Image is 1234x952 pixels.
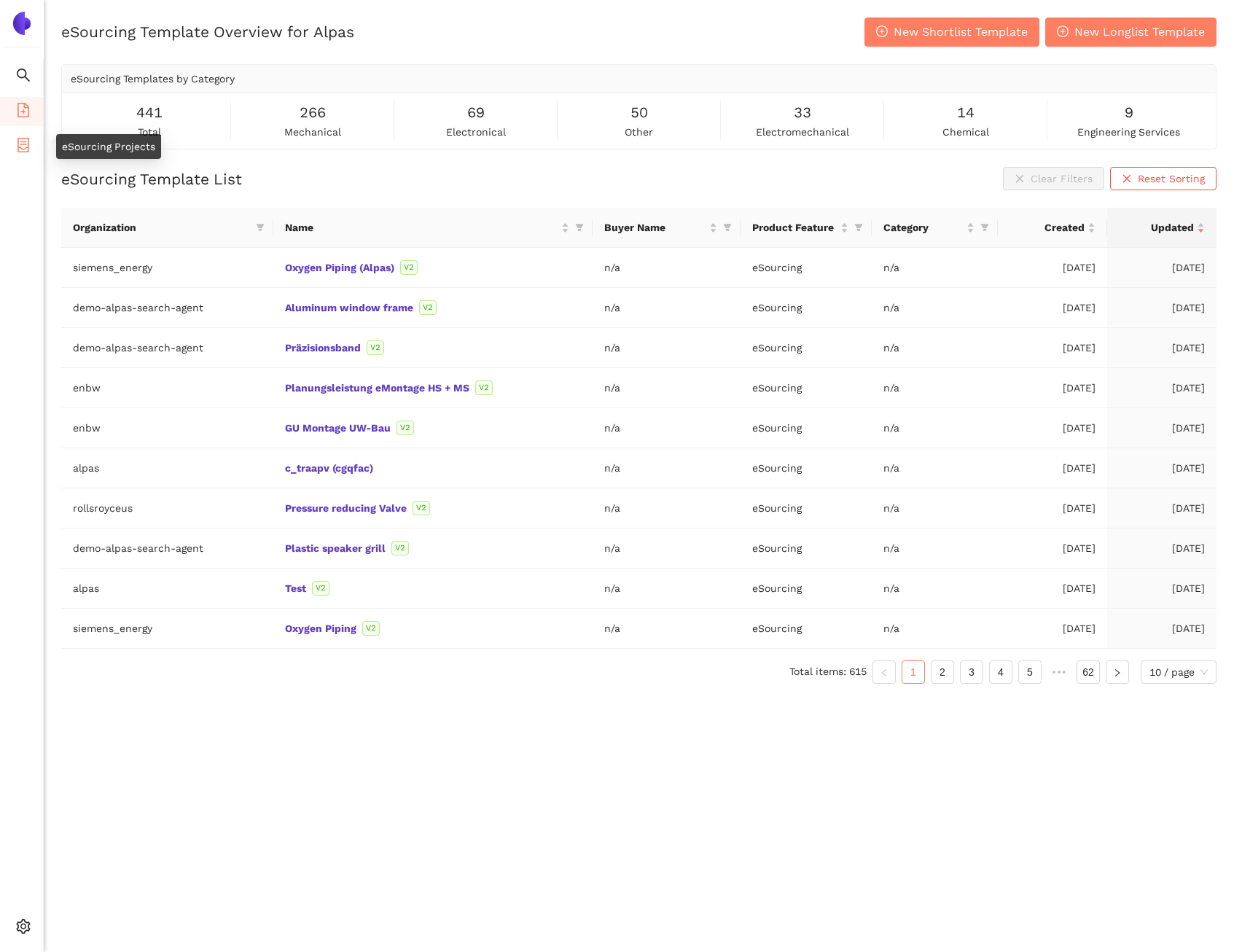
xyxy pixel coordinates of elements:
span: file-add [16,98,31,127]
span: V2 [367,340,384,355]
a: 4 [990,661,1012,683]
li: 2 [931,660,954,684]
td: n/a [593,328,741,368]
td: demo-alpas-search-agent [61,288,273,328]
td: eSourcing [741,408,872,448]
span: close [1122,173,1132,185]
span: ••• [1047,660,1071,684]
td: n/a [593,569,741,609]
td: n/a [593,368,741,408]
td: alpas [61,569,273,609]
span: New Longlist Template [1074,23,1205,41]
th: this column's title is Created,this column is sortable [998,208,1107,248]
td: n/a [872,488,998,528]
h2: eSourcing Template List [61,168,242,190]
span: mechanical [284,124,341,140]
td: eSourcing [741,368,872,408]
td: eSourcing [741,248,872,288]
div: Page Size [1141,660,1217,684]
span: 69 [467,101,485,124]
td: eSourcing [741,609,872,649]
td: [DATE] [1107,288,1217,328]
span: Organization [73,219,250,235]
td: demo-alpas-search-agent [61,328,273,368]
span: Reset Sorting [1138,171,1205,187]
td: enbw [61,368,273,408]
td: [DATE] [1107,609,1217,649]
li: 5 [1018,660,1042,684]
span: 266 [300,101,326,124]
span: 441 [136,101,163,124]
td: eSourcing [741,528,872,569]
span: V2 [312,581,329,596]
button: plus-circleNew Longlist Template [1045,17,1217,47]
a: 5 [1019,661,1041,683]
span: filter [572,216,587,238]
span: other [625,124,653,140]
td: [DATE] [998,288,1107,328]
span: Updated [1119,219,1194,235]
td: siemens_energy [61,609,273,649]
td: [DATE] [998,528,1107,569]
td: [DATE] [1107,569,1217,609]
li: Next 5 Pages [1047,660,1071,684]
span: Category [883,219,964,235]
span: filter [575,223,584,232]
span: filter [720,216,735,238]
span: filter [851,216,866,238]
td: n/a [872,288,998,328]
td: [DATE] [998,569,1107,609]
td: [DATE] [998,408,1107,448]
td: n/a [593,528,741,569]
span: plus-circle [876,26,888,39]
td: [DATE] [1107,528,1217,569]
td: n/a [872,569,998,609]
span: V2 [419,300,437,315]
span: plus-circle [1057,26,1069,39]
span: filter [256,223,265,232]
span: filter [723,223,732,232]
span: V2 [362,621,380,636]
a: 3 [961,661,983,683]
td: [DATE] [1107,448,1217,488]
td: n/a [872,448,998,488]
span: right [1113,668,1122,677]
span: setting [16,914,31,943]
td: [DATE] [998,488,1107,528]
span: 10 / page [1149,661,1208,683]
td: n/a [593,448,741,488]
span: filter [253,216,268,238]
a: 1 [902,661,924,683]
button: closeReset Sorting [1110,167,1217,190]
span: filter [977,216,992,238]
td: eSourcing [741,488,872,528]
span: electronical [446,124,506,140]
li: 1 [902,660,925,684]
span: V2 [400,260,418,275]
span: Name [285,219,558,235]
li: Next Page [1106,660,1129,684]
span: Buyer Name [604,219,706,235]
td: enbw [61,408,273,448]
td: n/a [872,528,998,569]
span: 14 [957,101,975,124]
span: V2 [475,381,493,395]
th: this column's title is Name,this column is sortable [273,208,593,248]
td: [DATE] [998,609,1107,649]
td: siemens_energy [61,248,273,288]
span: container [16,133,31,162]
span: engineering services [1077,124,1180,140]
td: n/a [593,248,741,288]
td: n/a [593,288,741,328]
span: filter [980,223,989,232]
td: [DATE] [998,368,1107,408]
button: closeClear Filters [1003,167,1104,190]
span: V2 [391,541,409,555]
span: search [16,63,31,92]
span: eSourcing Templates by Category [71,73,235,85]
li: Previous Page [872,660,896,684]
a: 2 [932,661,953,683]
button: left [872,660,896,684]
span: New Shortlist Template [894,23,1028,41]
td: alpas [61,448,273,488]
